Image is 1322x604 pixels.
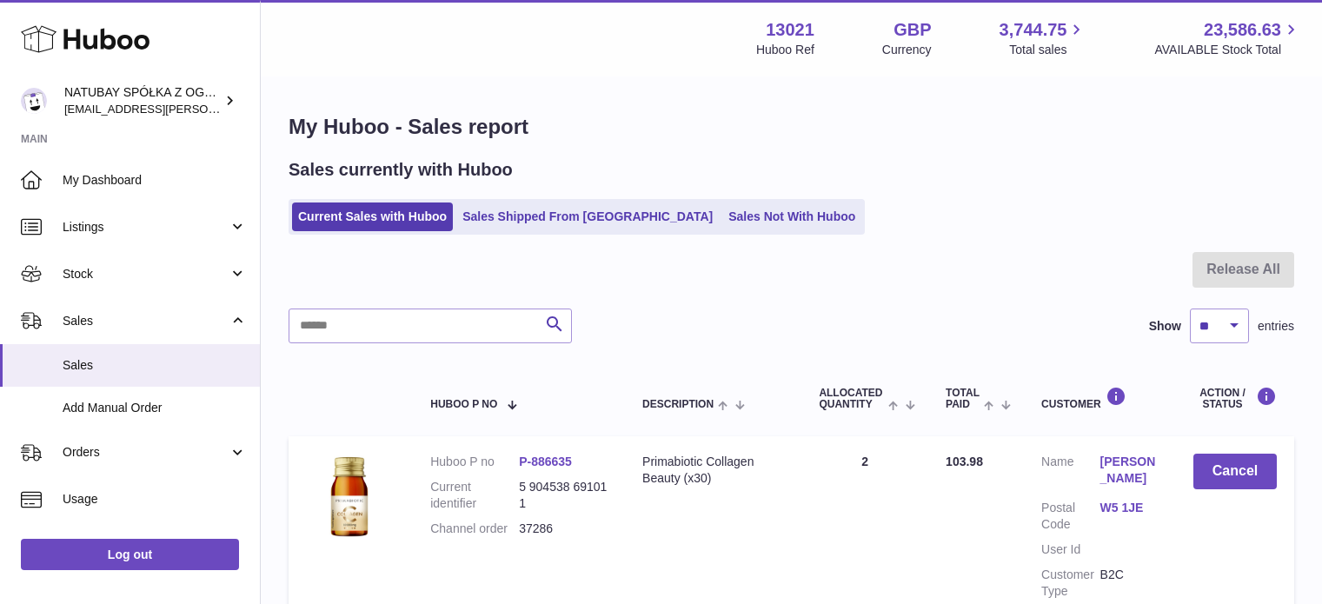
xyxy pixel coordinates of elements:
span: Add Manual Order [63,400,247,416]
div: Customer [1041,387,1159,410]
a: 23,586.63 AVAILABLE Stock Total [1154,18,1301,58]
div: NATUBAY SPÓŁKA Z OGRANICZONĄ ODPOWIEDZIALNOŚCIĄ [64,84,221,117]
div: Huboo Ref [756,42,814,58]
strong: GBP [894,18,931,42]
a: Sales Shipped From [GEOGRAPHIC_DATA] [456,202,719,231]
label: Show [1149,318,1181,335]
span: Description [642,399,714,410]
dt: Customer Type [1041,567,1099,600]
img: 130211698054880.jpg [306,454,393,541]
dd: 5 904538 691011 [519,479,608,512]
a: P-886635 [519,455,572,468]
img: kacper.antkowski@natubay.pl [21,88,47,114]
span: My Dashboard [63,172,247,189]
dt: Postal Code [1041,500,1099,533]
span: AVAILABLE Stock Total [1154,42,1301,58]
span: Listings [63,219,229,236]
a: W5 1JE [1100,500,1159,516]
span: ALLOCATED Quantity [819,388,883,410]
span: Usage [63,491,247,508]
div: Action / Status [1193,387,1277,410]
span: 3,744.75 [1000,18,1067,42]
a: Current Sales with Huboo [292,202,453,231]
span: Orders [63,444,229,461]
dt: User Id [1041,541,1099,558]
h1: My Huboo - Sales report [289,113,1294,141]
span: Huboo P no [430,399,497,410]
div: Currency [882,42,932,58]
dt: Channel order [430,521,519,537]
span: 23,586.63 [1204,18,1281,42]
span: Sales [63,313,229,329]
span: Stock [63,266,229,282]
span: [EMAIL_ADDRESS][PERSON_NAME][DOMAIN_NAME] [64,102,349,116]
dt: Name [1041,454,1099,491]
a: 3,744.75 Total sales [1000,18,1087,58]
dd: B2C [1100,567,1159,600]
span: entries [1258,318,1294,335]
div: Primabiotic Collagen Beauty (x30) [642,454,784,487]
a: Sales Not With Huboo [722,202,861,231]
span: 103.98 [946,455,983,468]
button: Cancel [1193,454,1277,489]
span: Total sales [1009,42,1086,58]
dt: Huboo P no [430,454,519,470]
a: [PERSON_NAME] [1100,454,1159,487]
dt: Current identifier [430,479,519,512]
span: Sales [63,357,247,374]
span: Total paid [946,388,980,410]
a: Log out [21,539,239,570]
dd: 37286 [519,521,608,537]
h2: Sales currently with Huboo [289,158,513,182]
strong: 13021 [766,18,814,42]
